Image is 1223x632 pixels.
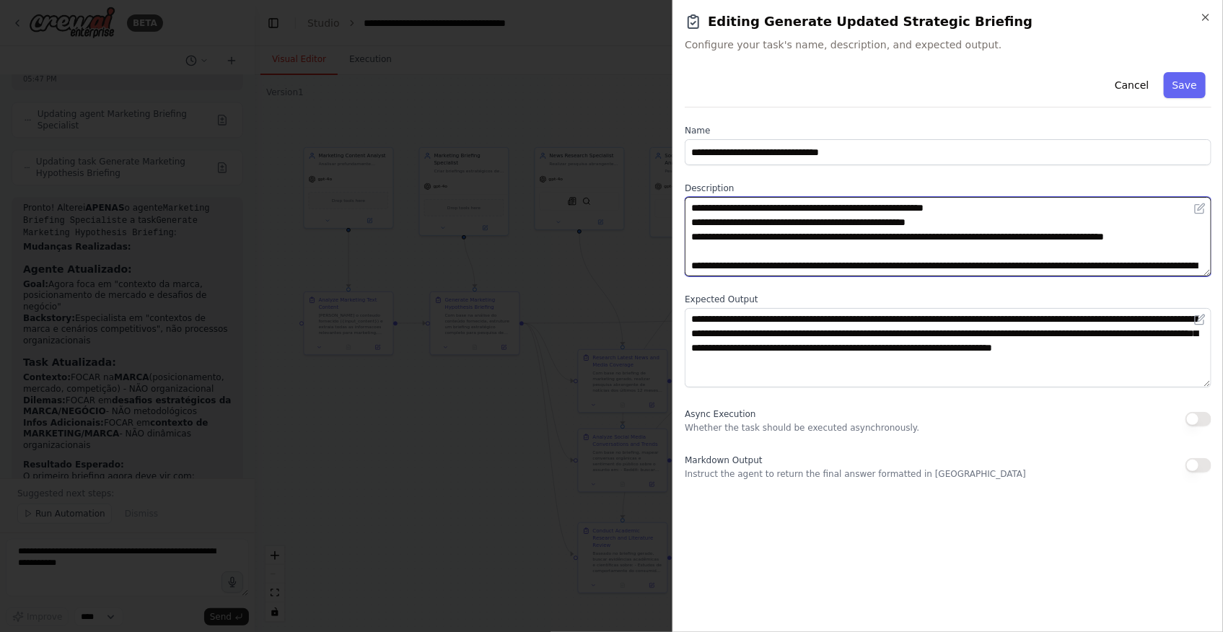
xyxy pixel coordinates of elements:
[685,125,1211,136] label: Name
[685,294,1211,305] label: Expected Output
[1164,72,1206,98] button: Save
[685,38,1211,52] span: Configure your task's name, description, and expected output.
[685,422,919,434] p: Whether the task should be executed asynchronously.
[1191,311,1209,328] button: Open in editor
[685,183,1211,194] label: Description
[1106,72,1157,98] button: Cancel
[685,468,1026,480] p: Instruct the agent to return the final answer formatted in [GEOGRAPHIC_DATA]
[685,12,1211,32] h2: Editing Generate Updated Strategic Briefing
[685,455,762,465] span: Markdown Output
[1191,200,1209,217] button: Open in editor
[685,409,755,419] span: Async Execution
